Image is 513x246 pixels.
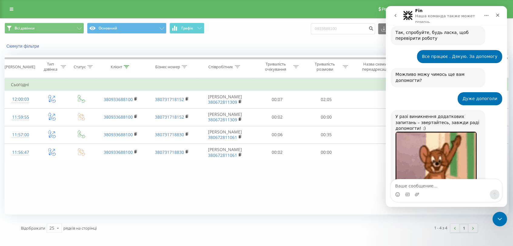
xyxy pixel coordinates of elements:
div: 11:57:00 [11,129,30,141]
a: 1 [459,224,468,232]
div: Тип дзвінка [42,62,59,72]
button: Скинути фільтри [5,43,42,49]
div: Бізнес номер [155,64,180,69]
a: 380731718830 [155,149,184,155]
button: Основний [87,23,166,34]
div: 25 [49,225,54,231]
div: 11:59:55 [11,111,30,123]
a: 380672811309 [208,99,237,105]
span: Всі дзвінки [15,26,35,31]
div: Тривалість розмови [309,62,341,72]
button: Отправить сообщение… [104,184,114,193]
td: 00:02 [253,143,302,161]
a: 380933688100 [104,149,133,155]
button: Графік [169,23,204,34]
a: 380933688100 [104,132,133,137]
button: Средство выбора GIF-файла [19,186,24,191]
td: 00:07 [253,91,302,108]
iframe: Intercom live chat [386,6,507,207]
td: [PERSON_NAME] [197,143,253,161]
div: Статус [74,64,86,69]
a: 380672811309 [208,117,237,123]
td: 00:06 [253,126,302,143]
a: 380933688100 [104,114,133,120]
span: Відображати [21,225,45,231]
td: [PERSON_NAME] [197,108,253,126]
div: 1 - 4 з 4 [434,225,447,231]
div: [PERSON_NAME] [5,64,35,69]
div: 11:56:47 [11,147,30,158]
button: Експорт [378,23,411,34]
a: 380933688100 [104,96,133,102]
a: 380672811061 [208,134,237,140]
span: рядків на сторінці [63,225,97,231]
td: [PERSON_NAME] [197,126,253,143]
td: Сьогодні [5,79,508,91]
input: Пошук за номером [311,23,375,34]
div: Клієнт [111,64,122,69]
a: 380672811061 [208,152,237,158]
div: У разі виникнення додаткових запитань – звертайтесь, завжди раді допомогти! :) [10,108,95,126]
div: Співробітник [208,64,233,69]
div: У разі виникнення додаткових запитань – звертайтесь, завжди раді допомогти! :) [5,104,99,219]
div: Тривалість очікування [259,62,292,72]
td: 00:00 [302,108,351,126]
td: 00:02 [253,108,302,126]
td: [PERSON_NAME] [197,91,253,108]
td: 02:05 [302,91,351,108]
div: Назва схеми переадресації [359,62,391,72]
span: Реферальна програма [382,7,426,12]
iframe: Intercom live chat [492,212,507,226]
td: 00:35 [302,126,351,143]
td: 00:00 [302,143,351,161]
button: Всі дзвінки [5,23,84,34]
div: Daniil говорит… [5,104,116,224]
button: Средство выбора эмодзи [9,186,14,191]
div: 12:00:03 [11,93,30,105]
button: Добавить вложение [29,186,34,191]
span: Графік [181,26,193,30]
a: 380731718152 [155,114,184,120]
textarea: Ваше сообщение... [5,173,116,184]
a: 380731718152 [155,96,184,102]
a: 380731718830 [155,132,184,137]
